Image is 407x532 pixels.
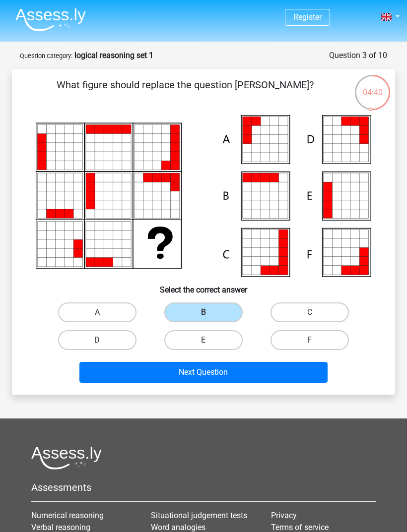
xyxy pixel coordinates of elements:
[354,74,391,99] div: 04:40
[151,511,247,520] a: Situational judgement tests
[31,481,376,493] h5: Assessments
[271,511,297,520] a: Privacy
[164,302,243,322] label: B
[271,302,349,322] label: C
[151,523,205,532] a: Word analogies
[74,51,153,60] strong: logical reasoning set 1
[28,77,342,107] p: What figure should replace the question [PERSON_NAME]?
[58,302,136,322] label: A
[20,52,72,59] small: Question category:
[164,330,243,350] label: E
[31,523,90,532] a: Verbal reasoning
[28,277,379,295] h6: Select the correct answer
[31,446,102,470] img: Assessly logo
[329,50,387,61] div: Question 3 of 10
[293,12,322,22] a: Register
[15,8,86,31] img: Assessly
[271,523,329,532] a: Terms of service
[271,330,349,350] label: F
[58,330,136,350] label: D
[31,511,104,520] a: Numerical reasoning
[79,362,328,383] button: Next Question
